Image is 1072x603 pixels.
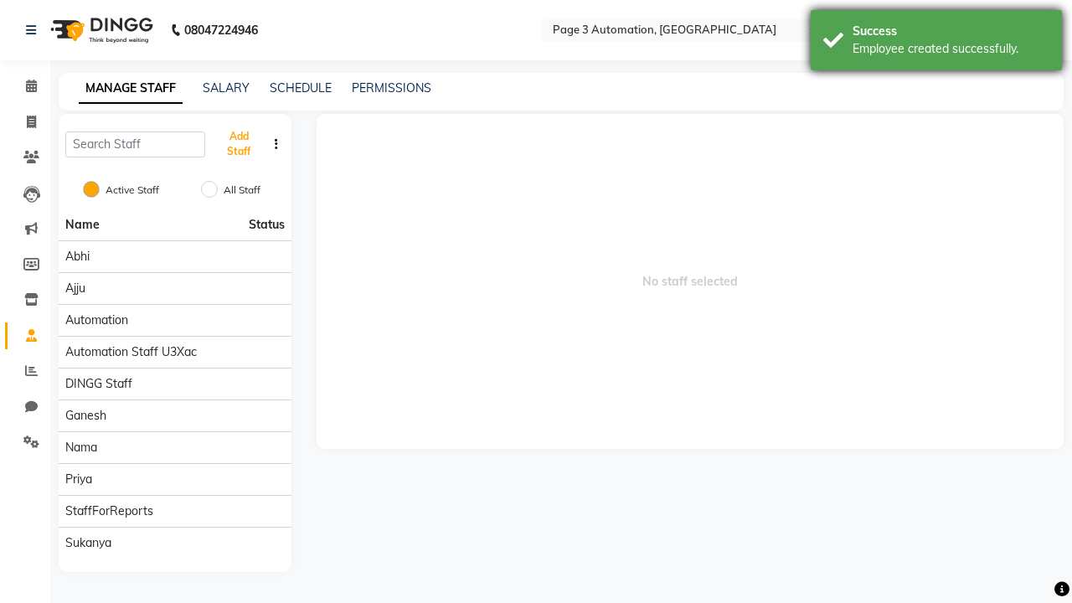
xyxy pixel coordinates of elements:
span: DINGG Staff [65,375,132,393]
a: SALARY [203,80,250,95]
img: logo [43,7,157,54]
div: Success [853,23,1049,40]
span: Priya [65,471,92,488]
input: Search Staff [65,131,205,157]
span: Automation Staff U3Xac [65,343,197,361]
span: Ajju [65,280,85,297]
span: StaffForReports [65,502,153,520]
label: Active Staff [106,183,159,198]
a: MANAGE STAFF [79,74,183,104]
span: No staff selected [317,114,1064,449]
span: Nama [65,439,97,456]
span: Sukanya [65,534,111,552]
a: SCHEDULE [270,80,332,95]
b: 08047224946 [184,7,258,54]
div: Employee created successfully. [853,40,1049,58]
button: Add Staff [212,122,266,166]
span: Name [65,217,100,232]
label: All Staff [224,183,260,198]
span: Automation [65,312,128,329]
span: Abhi [65,248,90,265]
span: Status [249,216,285,234]
span: Ganesh [65,407,106,425]
a: PERMISSIONS [352,80,431,95]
